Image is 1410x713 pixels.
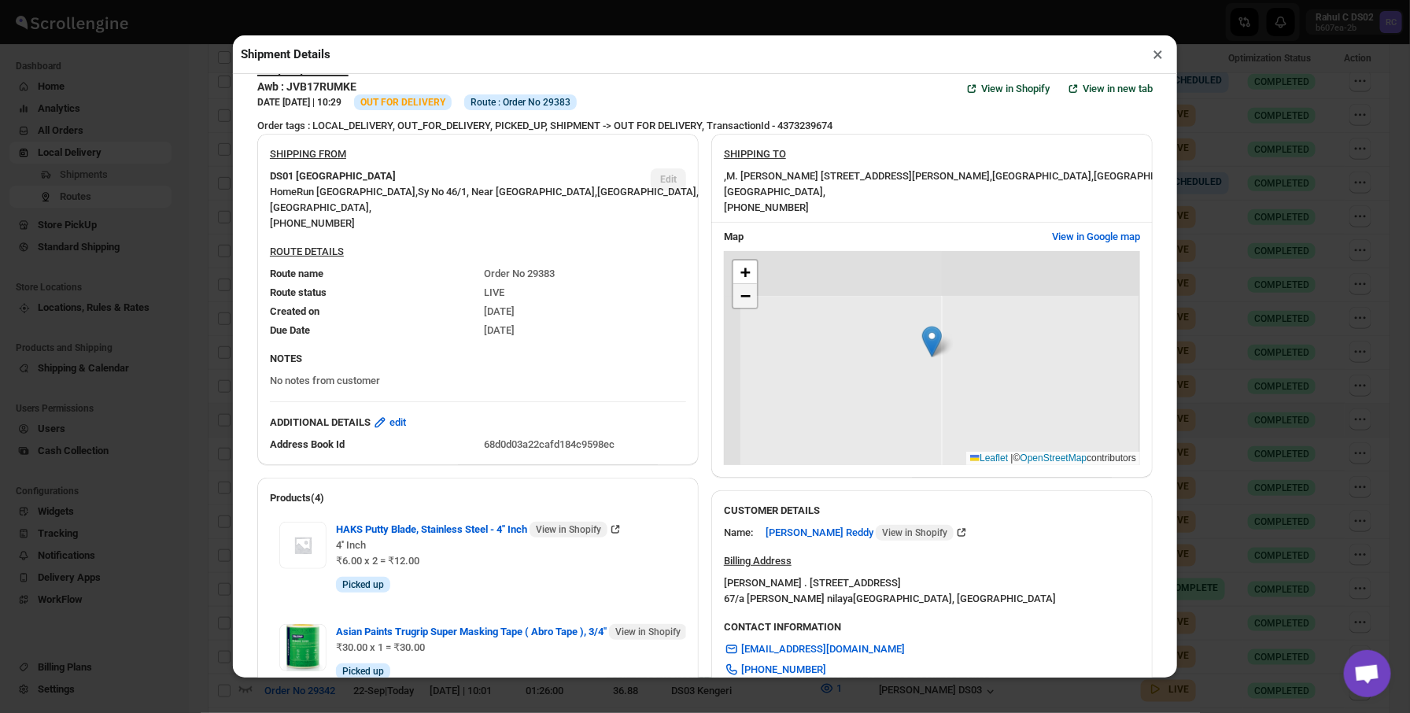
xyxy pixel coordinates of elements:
span: [GEOGRAPHIC_DATA] , [724,186,825,198]
span: − [740,286,751,305]
b: NOTES [270,353,302,364]
span: ₹6.00 x 2 = ₹12.00 [336,555,419,567]
span: Due Date [270,324,310,336]
span: HAKS Putty Blade, Stainless Steel - 4'' Inch [336,522,607,538]
span: [PHONE_NUMBER] [741,662,826,678]
span: [DATE] [485,324,515,336]
span: Address Book Id [270,438,345,450]
b: DS01 [GEOGRAPHIC_DATA] [270,168,396,184]
span: [PHONE_NUMBER] [270,217,355,229]
span: 68d0d03a22cafd184c9598ec [485,438,615,450]
span: Created on [270,305,319,317]
span: No notes from customer [270,375,380,386]
span: View in Shopify [536,523,601,536]
div: Order tags : LOCAL_DELIVERY, OUT_FOR_DELIVERY, PICKED_UP, SHIPMENT -> OUT FOR DELIVERY, Transacti... [257,118,1153,134]
button: View in Google map [1043,224,1150,249]
span: [PHONE_NUMBER] [724,201,809,213]
button: × [1146,43,1169,65]
span: View in Shopify [981,81,1050,97]
a: [PERSON_NAME] Reddy View in Shopify [766,526,969,538]
a: Leaflet [970,453,1008,464]
h3: DATE [257,96,341,109]
u: Billing Address [724,555,792,567]
span: OUT FOR DELIVERY [360,97,445,108]
span: edit [389,415,406,430]
span: Picked up [342,665,384,678]
a: OpenStreetMap [1021,453,1087,464]
span: [PERSON_NAME] Reddy [766,525,954,541]
span: [GEOGRAPHIC_DATA] , [597,186,699,198]
span: LIVE [485,286,505,298]
span: HomeRun [GEOGRAPHIC_DATA] , [270,186,418,198]
span: Route : Order No 29383 [471,96,570,109]
div: [PERSON_NAME] . [STREET_ADDRESS] 67/a [PERSON_NAME] nilaya [GEOGRAPHIC_DATA], [GEOGRAPHIC_DATA] [724,575,1056,607]
span: [EMAIL_ADDRESS][DOMAIN_NAME] [741,641,905,657]
span: Route name [270,268,323,279]
a: HAKS Putty Blade, Stainless Steel - 4'' Inch View in Shopify [336,523,623,535]
b: ADDITIONAL DETAILS [270,415,371,430]
a: [EMAIL_ADDRESS][DOMAIN_NAME] [714,637,914,662]
span: Picked up [342,578,384,591]
span: M. [PERSON_NAME] [STREET_ADDRESS][PERSON_NAME] , [726,170,992,182]
span: | [1011,453,1013,464]
h2: Shipment Details [241,46,330,62]
a: Asian Paints Trugrip Super Masking Tape ( Abro Tape ), 3/4'' View in Shopify [336,626,703,637]
span: View in Google map [1052,229,1140,245]
u: SHIPPING TO [724,148,786,160]
span: [GEOGRAPHIC_DATA] , [270,201,371,213]
span: , [724,170,726,182]
span: View in Shopify [615,626,681,638]
h3: CONTACT INFORMATION [724,619,1140,635]
h2: Products(4) [270,490,686,506]
b: [DATE] | 10:29 [282,97,341,108]
span: [GEOGRAPHIC_DATA] , [992,170,1094,182]
b: Map [724,231,744,242]
u: ROUTE DETAILS [270,246,344,257]
a: Zoom in [733,260,757,284]
span: ₹30.00 x 1 = ₹30.00 [336,641,425,653]
span: 4'' Inch [336,539,366,551]
span: Order No 29383 [485,268,556,279]
span: View in new tab [1083,81,1153,97]
a: Zoom out [733,284,757,308]
img: Marker [922,326,942,357]
span: [DATE] [485,305,515,317]
img: Item [279,522,327,569]
h3: CUSTOMER DETAILS [724,503,1140,519]
h3: Awb : JVB17RUMKE [257,79,577,94]
span: + [740,262,751,282]
span: [GEOGRAPHIC_DATA] , [1094,170,1195,182]
u: SHIPPING FROM [270,148,346,160]
button: edit [363,410,415,435]
span: Sy No 46/1, Near [GEOGRAPHIC_DATA] , [418,186,597,198]
div: Name: [724,525,753,541]
a: View in Shopify [954,76,1059,102]
a: [PHONE_NUMBER] [714,657,836,682]
div: Open chat [1344,650,1391,697]
span: View in Shopify [882,526,947,539]
span: Asian Paints Trugrip Super Masking Tape ( Abro Tape ), 3/4'' [336,624,687,640]
span: Route status [270,286,327,298]
div: © contributors [966,452,1140,465]
button: View in new tab [1056,76,1162,102]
